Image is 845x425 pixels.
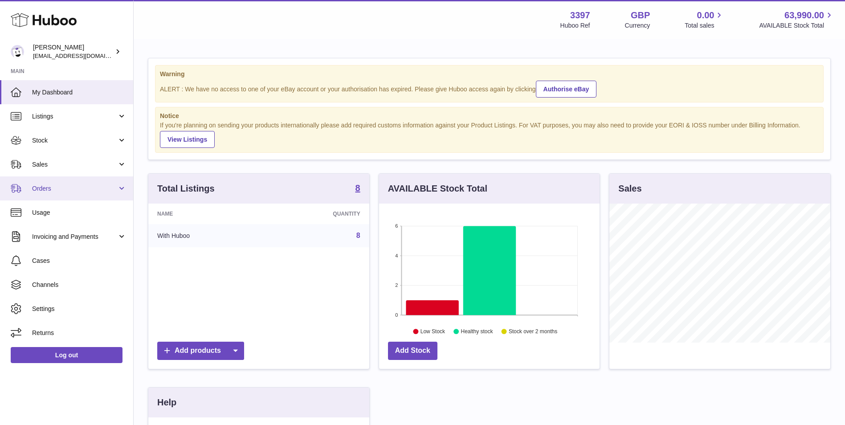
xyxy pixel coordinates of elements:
a: Add products [157,342,244,360]
th: Quantity [265,204,369,224]
h3: Sales [618,183,641,195]
strong: GBP [631,9,650,21]
th: Name [148,204,265,224]
span: Orders [32,184,117,193]
span: Cases [32,257,127,265]
span: Returns [32,329,127,337]
a: Add Stock [388,342,437,360]
span: AVAILABLE Stock Total [759,21,834,30]
span: Usage [32,208,127,217]
div: ALERT : We have no access to one of your eBay account or your authorisation has expired. Please g... [160,79,819,98]
text: 4 [395,253,398,258]
strong: Notice [160,112,819,120]
text: Low Stock [420,329,445,335]
text: 6 [395,223,398,229]
a: 8 [356,232,360,239]
strong: Warning [160,70,819,78]
span: Invoicing and Payments [32,233,117,241]
span: Total sales [685,21,724,30]
span: Settings [32,305,127,313]
span: Sales [32,160,117,169]
text: 2 [395,283,398,288]
h3: AVAILABLE Stock Total [388,183,487,195]
span: 0.00 [697,9,714,21]
h3: Total Listings [157,183,215,195]
a: Authorise eBay [536,81,597,98]
div: If you're planning on sending your products internationally please add required customs informati... [160,121,819,148]
a: View Listings [160,131,215,148]
span: [EMAIL_ADDRESS][DOMAIN_NAME] [33,52,131,59]
span: My Dashboard [32,88,127,97]
a: 0.00 Total sales [685,9,724,30]
div: Huboo Ref [560,21,590,30]
div: Currency [625,21,650,30]
a: 8 [355,184,360,194]
span: Channels [32,281,127,289]
img: sales@canchema.com [11,45,24,58]
td: With Huboo [148,224,265,247]
text: Healthy stock [461,329,493,335]
strong: 3397 [570,9,590,21]
span: Stock [32,136,117,145]
text: Stock over 2 months [509,329,557,335]
strong: 8 [355,184,360,192]
text: 0 [395,312,398,318]
span: 63,990.00 [784,9,824,21]
a: 63,990.00 AVAILABLE Stock Total [759,9,834,30]
span: Listings [32,112,117,121]
div: [PERSON_NAME] [33,43,113,60]
a: Log out [11,347,122,363]
h3: Help [157,396,176,409]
